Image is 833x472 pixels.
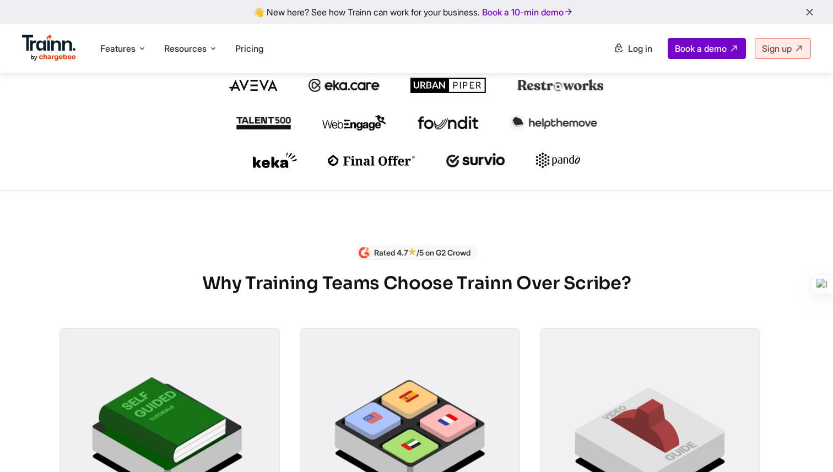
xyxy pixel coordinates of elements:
span: Sign up [762,43,792,54]
img: Trainn Logo [22,35,76,61]
img: Content creation | customer education software [359,247,370,258]
img: keka logo [253,153,297,168]
img: restroworks logo [517,79,604,91]
img: webengage logo [322,115,386,131]
a: Log in [607,39,659,58]
a: Book a 10-min demo [480,4,576,20]
p: Rated 4.7 /5 on G2 Crowd [374,247,470,258]
h2: Why Training Teams Choose Trainn Over Scribe? [59,271,773,295]
img: ekacare logo [309,79,380,92]
a: Book a demo [668,38,746,59]
img: star_badge.0a5867f.svg [408,247,416,256]
img: survio logo [446,153,505,167]
span: Log in [628,43,652,54]
img: urbanpiper logo [410,78,486,93]
iframe: Chat Widget [778,419,833,472]
img: foundit logo [417,116,479,129]
a: Pricing [235,43,263,54]
a: Sign up [755,38,811,59]
span: Book a demo [675,43,727,54]
div: 👋 New here? See how Trainn can work for your business. [7,7,826,17]
span: Features [100,42,136,55]
img: talent500 logo [236,116,291,130]
img: helpthemove logo [510,115,597,131]
img: aveva logo [229,80,278,91]
span: Resources [164,42,207,55]
img: finaloffer logo [328,155,415,166]
img: pando logo [536,153,580,168]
